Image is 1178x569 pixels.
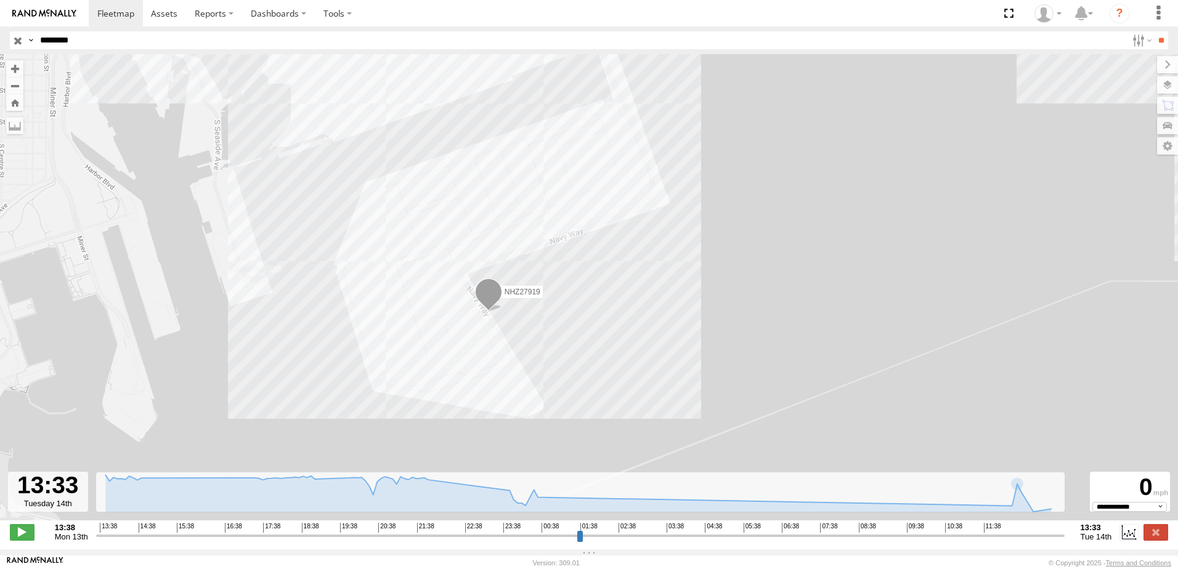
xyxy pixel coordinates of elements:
[1106,559,1171,567] a: Terms and Conditions
[340,523,357,533] span: 19:38
[139,523,156,533] span: 14:38
[6,77,23,94] button: Zoom out
[1157,137,1178,155] label: Map Settings
[378,523,396,533] span: 20:38
[6,60,23,77] button: Zoom in
[580,523,598,533] span: 01:38
[177,523,194,533] span: 15:38
[1081,523,1112,532] strong: 13:33
[7,557,63,569] a: Visit our Website
[12,9,76,18] img: rand-logo.svg
[859,523,876,533] span: 08:38
[744,523,761,533] span: 05:38
[907,523,924,533] span: 09:38
[503,523,521,533] span: 23:38
[1081,532,1112,541] span: Tue 14th Oct 2025
[705,523,722,533] span: 04:38
[1049,559,1171,567] div: © Copyright 2025 -
[10,524,35,540] label: Play/Stop
[667,523,684,533] span: 03:38
[782,523,799,533] span: 06:38
[945,523,962,533] span: 10:38
[1110,4,1129,23] i: ?
[1143,524,1168,540] label: Close
[619,523,636,533] span: 02:38
[417,523,434,533] span: 21:38
[263,523,280,533] span: 17:38
[55,532,88,541] span: Mon 13th Oct 2025
[820,523,837,533] span: 07:38
[984,523,1001,533] span: 11:38
[465,523,482,533] span: 22:38
[1127,31,1154,49] label: Search Filter Options
[225,523,242,533] span: 16:38
[533,559,580,567] div: Version: 309.01
[505,288,540,296] span: NHZ27919
[302,523,319,533] span: 18:38
[6,94,23,111] button: Zoom Home
[542,523,559,533] span: 00:38
[1092,474,1168,502] div: 0
[6,117,23,134] label: Measure
[100,523,117,533] span: 13:38
[26,31,36,49] label: Search Query
[1030,4,1066,23] div: Zulema McIntosch
[55,523,88,532] strong: 13:38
